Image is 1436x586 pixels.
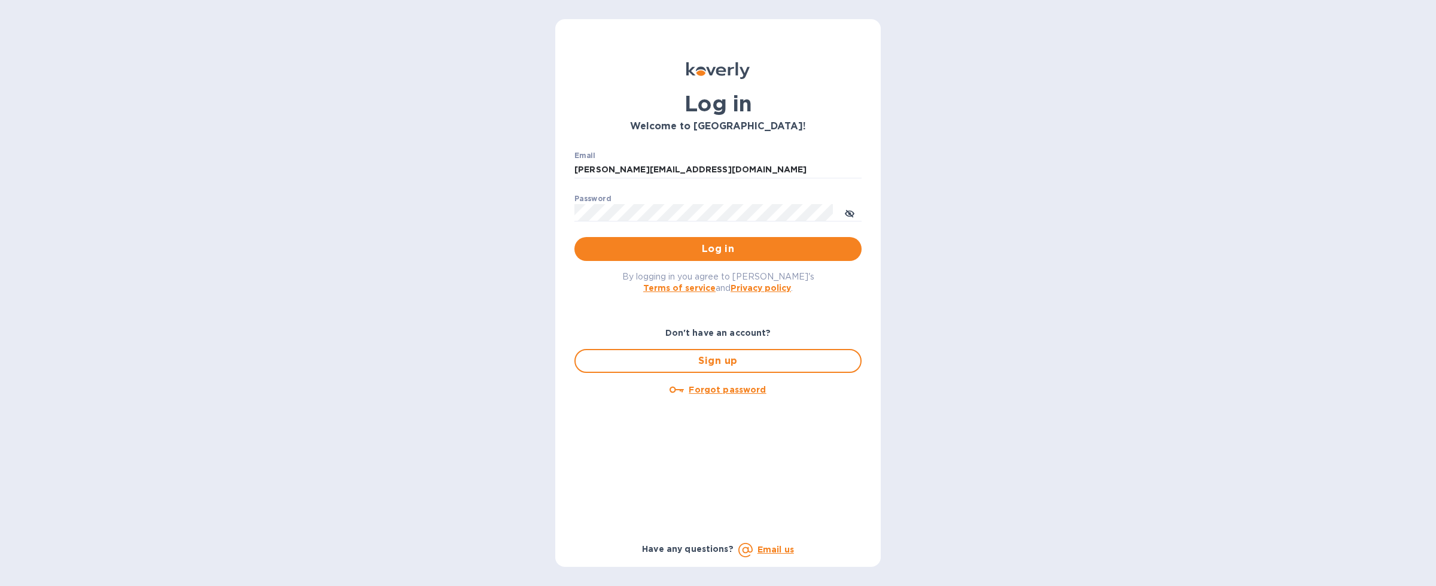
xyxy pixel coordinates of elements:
a: Privacy policy [731,283,791,293]
button: Log in [574,237,862,261]
span: By logging in you agree to [PERSON_NAME]'s and . [622,272,814,293]
b: Don't have an account? [665,328,771,338]
button: Sign up [574,349,862,373]
u: Forgot password [689,385,766,394]
span: Log in [584,242,852,256]
img: Koverly [686,62,750,79]
span: Sign up [585,354,851,368]
a: Email us [757,545,794,554]
b: Have any questions? [642,544,734,554]
h1: Log in [574,91,862,116]
button: toggle password visibility [838,201,862,224]
label: Password [574,195,611,202]
a: Terms of service [643,283,716,293]
h3: Welcome to [GEOGRAPHIC_DATA]! [574,121,862,132]
label: Email [574,152,595,159]
input: Enter email address [574,161,862,179]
